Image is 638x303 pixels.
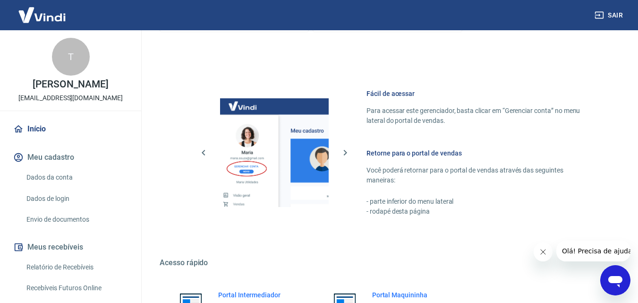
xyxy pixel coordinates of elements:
[23,258,130,277] a: Relatório de Recebíveis
[534,242,553,261] iframe: Fechar mensagem
[366,106,593,126] p: Para acessar este gerenciador, basta clicar em “Gerenciar conta” no menu lateral do portal de ven...
[18,93,123,103] p: [EMAIL_ADDRESS][DOMAIN_NAME]
[11,147,130,168] button: Meu cadastro
[366,89,593,98] h6: Fácil de acessar
[23,189,130,208] a: Dados de login
[11,237,130,258] button: Meus recebíveis
[372,290,451,300] h6: Portal Maquininha
[556,241,630,261] iframe: Mensagem da empresa
[218,290,297,300] h6: Portal Intermediador
[11,0,73,29] img: Vindi
[366,165,593,185] p: Você poderá retornar para o portal de vendas através das seguintes maneiras:
[160,258,615,268] h5: Acesso rápido
[366,197,593,207] p: - parte inferior do menu lateral
[11,119,130,139] a: Início
[23,210,130,229] a: Envio de documentos
[366,148,593,158] h6: Retorne para o portal de vendas
[600,265,630,295] iframe: Botão para abrir a janela de mensagens
[366,207,593,216] p: - rodapé desta página
[593,7,627,24] button: Sair
[6,7,79,14] span: Olá! Precisa de ajuda?
[23,168,130,187] a: Dados da conta
[33,79,108,89] p: [PERSON_NAME]
[23,278,130,298] a: Recebíveis Futuros Online
[220,98,329,207] img: Imagem da dashboard mostrando o botão de gerenciar conta na sidebar no lado esquerdo
[52,38,90,76] div: T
